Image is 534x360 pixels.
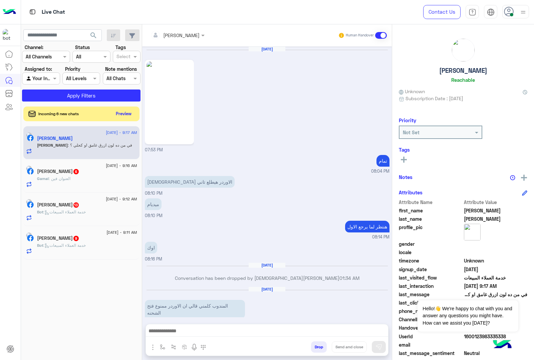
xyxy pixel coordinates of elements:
[37,235,79,241] h5: Mohamed Elghonamy
[73,236,79,241] span: 9
[37,136,73,141] h5: Ahmed Ali
[464,341,528,348] span: null
[37,143,68,148] span: [PERSON_NAME]
[157,341,168,352] button: select flow
[451,77,475,83] h6: Reachable
[26,132,32,138] img: picture
[22,89,141,102] button: Apply Filters
[49,176,70,181] span: العنوان فين
[399,324,463,331] span: HandoverOn
[399,207,463,214] span: first_name
[519,8,527,16] img: profile
[249,47,285,51] h6: [DATE]
[145,275,389,282] p: Conversation has been dropped by [DEMOGRAPHIC_DATA][PERSON_NAME]
[399,189,423,195] h6: Attributes
[179,341,190,352] button: create order
[190,343,198,351] img: send voice note
[464,333,528,340] span: 1600123983335338
[399,240,463,247] span: gender
[521,175,527,181] img: add
[105,65,137,72] label: Note mentions
[439,67,487,74] h5: [PERSON_NAME]
[452,39,475,61] img: picture
[464,274,528,281] span: خدمة العملاء المبيعات
[106,196,137,202] span: [DATE] - 9:12 AM
[28,8,37,16] img: tab
[491,333,514,357] img: hulul-logo.png
[399,266,463,273] span: signup_date
[38,111,79,117] span: Incoming 6 new chats
[487,8,495,16] img: tab
[423,5,461,19] a: Contact Us
[464,257,528,264] span: Unknown
[375,344,382,350] img: send message
[113,109,135,119] button: Preview
[201,345,206,350] img: make a call
[26,199,32,205] img: picture
[466,5,479,19] a: tab
[37,209,43,214] span: Bot
[399,341,463,348] span: email
[26,166,32,172] img: picture
[464,199,528,206] span: Attribute Value
[346,33,374,38] small: Human Handover
[311,341,327,353] button: Drop
[399,199,463,206] span: Attribute Name
[42,8,65,17] p: Live Chat
[37,243,43,248] span: Bot
[372,234,389,240] span: 08:14 PM
[399,117,416,123] h6: Priority
[399,147,527,153] h6: Tags
[147,61,192,143] img: 495269319_1401476337665590_8441031240421786199_n.jpg
[399,308,463,315] span: phone_number
[464,224,481,240] img: picture
[65,65,80,72] label: Priority
[145,191,163,196] span: 08:10 PM
[68,143,132,148] span: في من ده لون ازرق غامق او كحلي ؟
[145,147,163,152] span: 07:53 PM
[339,275,359,281] span: 01:34 AM
[27,135,34,141] img: Facebook
[26,232,32,238] img: picture
[145,256,162,261] span: 08:16 PM
[145,300,245,319] p: 30/5/2025, 3:27 PM
[145,198,162,210] p: 28/5/2025, 8:10 PM
[115,53,130,61] div: Select
[145,213,163,218] span: 08:10 PM
[399,174,413,180] h6: Notes
[399,283,463,290] span: last_interaction
[25,44,43,51] label: Channel:
[406,95,463,102] span: Subscription Date : [DATE]
[464,240,528,247] span: null
[171,344,176,350] img: Trigger scenario
[345,221,389,232] p: 28/5/2025, 8:14 PM
[145,176,235,188] p: 28/5/2025, 8:10 PM
[75,44,90,51] label: Status
[371,168,389,175] span: 08:04 PM
[3,5,16,19] img: Logo
[464,350,528,357] span: 0
[399,333,463,340] span: UserId
[399,88,425,95] span: Unknown
[37,202,79,208] h5: Hesham Fathy
[73,202,79,208] span: 13
[106,163,137,169] span: [DATE] - 9:16 AM
[182,344,187,350] img: create order
[399,224,463,239] span: profile_pic
[332,341,367,353] button: Send and close
[464,215,528,222] span: Ali
[27,235,34,241] img: Facebook
[464,266,528,273] span: 2024-11-02T15:31:54.946Z
[249,287,285,292] h6: [DATE]
[399,350,463,357] span: last_message_sentiment
[464,207,528,214] span: Ahmed
[149,343,157,351] img: send attachment
[73,169,79,174] span: 6
[510,175,515,180] img: notes
[464,283,528,290] span: 2025-08-17T06:17:21.737Z
[43,209,86,214] span: : خدمة العملاء المبيعات
[464,249,528,256] span: null
[27,168,34,175] img: Facebook
[25,65,52,72] label: Assigned to:
[249,263,285,267] h6: [DATE]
